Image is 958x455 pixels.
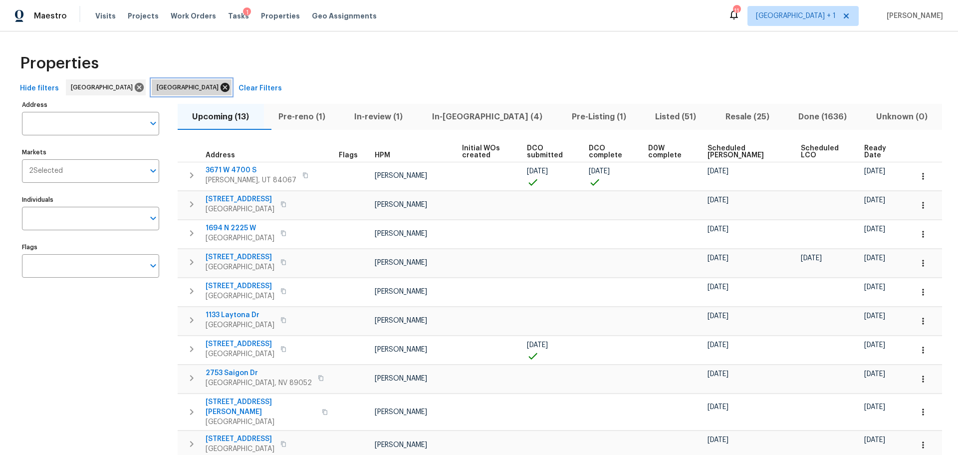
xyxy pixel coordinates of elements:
[146,259,160,273] button: Open
[375,152,390,159] span: HPM
[708,145,784,159] span: Scheduled [PERSON_NAME]
[66,79,146,95] div: [GEOGRAPHIC_DATA]
[20,82,59,95] span: Hide filters
[527,145,572,159] span: DCO submitted
[756,11,836,21] span: [GEOGRAPHIC_DATA] + 1
[157,82,223,92] span: [GEOGRAPHIC_DATA]
[864,197,885,204] span: [DATE]
[708,371,728,378] span: [DATE]
[864,342,885,349] span: [DATE]
[206,223,274,233] span: 1694 N 2225 W
[206,165,296,175] span: 3671 W 4700 S
[708,313,728,320] span: [DATE]
[708,197,728,204] span: [DATE]
[128,11,159,21] span: Projects
[864,371,885,378] span: [DATE]
[206,194,274,204] span: [STREET_ADDRESS]
[527,168,548,175] span: [DATE]
[171,11,216,21] span: Work Orders
[71,82,137,92] span: [GEOGRAPHIC_DATA]
[375,172,427,179] span: [PERSON_NAME]
[864,168,885,175] span: [DATE]
[184,110,258,124] span: Upcoming (13)
[375,230,427,237] span: [PERSON_NAME]
[801,145,847,159] span: Scheduled LCO
[152,79,232,95] div: [GEOGRAPHIC_DATA]
[375,317,427,324] span: [PERSON_NAME]
[375,346,427,353] span: [PERSON_NAME]
[206,262,274,272] span: [GEOGRAPHIC_DATA]
[462,145,510,159] span: Initial WOs created
[243,7,251,17] div: 1
[312,11,377,21] span: Geo Assignments
[589,168,610,175] span: [DATE]
[864,226,885,233] span: [DATE]
[228,12,249,19] span: Tasks
[206,204,274,214] span: [GEOGRAPHIC_DATA]
[206,444,274,454] span: [GEOGRAPHIC_DATA]
[648,145,691,159] span: D0W complete
[733,6,740,16] div: 11
[206,434,274,444] span: [STREET_ADDRESS]
[206,252,274,262] span: [STREET_ADDRESS]
[22,244,159,250] label: Flags
[22,102,159,108] label: Address
[801,255,822,262] span: [DATE]
[375,442,427,449] span: [PERSON_NAME]
[146,211,160,225] button: Open
[864,437,885,444] span: [DATE]
[146,164,160,178] button: Open
[375,409,427,416] span: [PERSON_NAME]
[206,310,274,320] span: 1133 Laytona Dr
[206,378,312,388] span: [GEOGRAPHIC_DATA], NV 89052
[16,79,63,98] button: Hide filters
[206,281,274,291] span: [STREET_ADDRESS]
[708,342,728,349] span: [DATE]
[22,197,159,203] label: Individuals
[206,175,296,185] span: [PERSON_NAME], UT 84067
[34,11,67,21] span: Maestro
[206,417,316,427] span: [GEOGRAPHIC_DATA]
[708,284,728,291] span: [DATE]
[206,233,274,243] span: [GEOGRAPHIC_DATA]
[589,145,631,159] span: DCO complete
[239,82,282,95] span: Clear Filters
[864,145,896,159] span: Ready Date
[375,288,427,295] span: [PERSON_NAME]
[708,404,728,411] span: [DATE]
[375,375,427,382] span: [PERSON_NAME]
[206,320,274,330] span: [GEOGRAPHIC_DATA]
[375,201,427,208] span: [PERSON_NAME]
[708,437,728,444] span: [DATE]
[206,291,274,301] span: [GEOGRAPHIC_DATA]
[29,167,63,175] span: 2 Selected
[424,110,551,124] span: In-[GEOGRAPHIC_DATA] (4)
[146,116,160,130] button: Open
[527,342,548,349] span: [DATE]
[270,110,334,124] span: Pre-reno (1)
[206,397,316,417] span: [STREET_ADDRESS][PERSON_NAME]
[708,226,728,233] span: [DATE]
[235,79,286,98] button: Clear Filters
[864,255,885,262] span: [DATE]
[864,404,885,411] span: [DATE]
[864,284,885,291] span: [DATE]
[883,11,943,21] span: [PERSON_NAME]
[95,11,116,21] span: Visits
[868,110,937,124] span: Unknown (0)
[206,349,274,359] span: [GEOGRAPHIC_DATA]
[206,368,312,378] span: 2753 Saigon Dr
[375,259,427,266] span: [PERSON_NAME]
[20,58,99,68] span: Properties
[206,152,235,159] span: Address
[647,110,705,124] span: Listed (51)
[22,149,159,155] label: Markets
[708,255,728,262] span: [DATE]
[346,110,412,124] span: In-review (1)
[206,339,274,349] span: [STREET_ADDRESS]
[261,11,300,21] span: Properties
[708,168,728,175] span: [DATE]
[339,152,358,159] span: Flags
[790,110,856,124] span: Done (1636)
[864,313,885,320] span: [DATE]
